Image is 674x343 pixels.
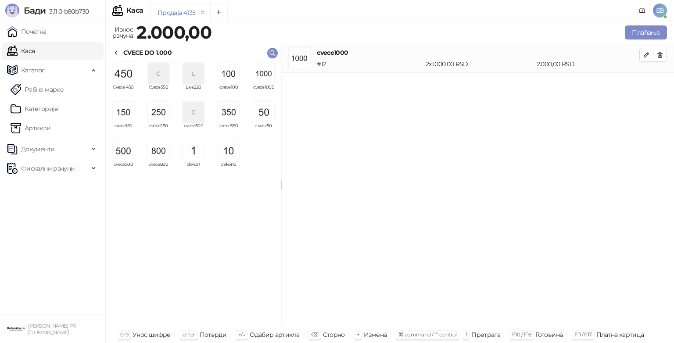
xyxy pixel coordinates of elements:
span: Документи [21,140,54,158]
div: Износ рачуна [111,24,135,41]
span: dekor1 [179,162,208,175]
div: L [183,63,204,84]
span: cvece500 [109,162,137,175]
span: enter [183,331,195,338]
h4: cvece1000 [317,48,639,57]
div: Сторно [323,329,345,340]
span: ⌫ [311,331,318,338]
div: # 12 [315,59,424,69]
span: f [466,331,467,338]
img: Slika [218,102,239,123]
div: Измена [364,329,387,340]
span: Cvece 450 [109,85,137,98]
div: Продаја 4135 [158,8,195,18]
span: Каталог [21,61,45,79]
button: remove [197,9,208,16]
span: cvece300 [179,124,208,137]
img: Slika [218,63,239,84]
span: cvece1000 [250,85,278,98]
span: + [357,331,359,338]
span: cvece250 [144,124,172,137]
a: Почетна [7,23,47,40]
img: Slika [113,63,134,84]
small: [PERSON_NAME] PR [DOMAIN_NAME] [28,323,76,336]
div: Претрага [471,329,500,340]
span: 3.11.0-b80b730 [46,7,89,15]
div: C [148,63,169,84]
span: EB [653,4,667,18]
div: Готовина [535,329,563,340]
span: Фискални рачуни [21,160,75,177]
div: Потврди [200,329,227,340]
span: F11 / F17 [574,331,592,338]
span: Cvece550 [144,85,172,98]
div: Каса [126,7,143,14]
span: cvece800 [144,162,172,175]
button: Add tab [210,4,228,21]
div: Одабир артикла [250,329,299,340]
div: CVECE DO 1.000 [123,48,172,57]
div: Платна картица [596,329,644,340]
img: 64x64-companyLogo-0e2e8aaa-0bd2-431b-8613-6e3c65811325.png [7,320,25,338]
img: Slika [148,102,169,123]
div: C [183,102,204,123]
a: Категорије [11,100,58,118]
a: Робне марке [11,81,64,98]
img: Slika [218,140,239,161]
button: Плаћање [625,25,667,39]
span: Lala220 [179,85,208,98]
a: Документација [635,4,649,18]
img: Slika [148,140,169,161]
a: ArtikliАртикли [11,119,51,137]
span: dekor10 [215,162,243,175]
span: 0-9 [120,331,128,338]
img: Slika [183,140,204,161]
img: Logo [5,4,19,18]
div: grid [106,61,281,326]
div: 2 x 1.000,00 RSD [424,59,535,69]
img: Slika [113,102,134,123]
a: Каса [7,42,35,60]
span: cvece350 [215,124,243,137]
div: Унос шифре [133,329,171,340]
img: Slika [253,63,274,84]
span: cvece100 [215,85,243,98]
span: cvece50 [250,124,278,137]
div: 2.000,00 RSD [535,59,641,69]
span: cvece150 [109,124,137,137]
strong: 2.000,00 [136,21,212,43]
img: Slika [253,102,274,123]
span: F10 / F16 [512,331,531,338]
span: ↑/↓ [238,331,245,338]
img: Slika [113,140,134,161]
span: ⌘ command / ⌃ control [398,331,457,338]
span: Бади [24,5,46,16]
